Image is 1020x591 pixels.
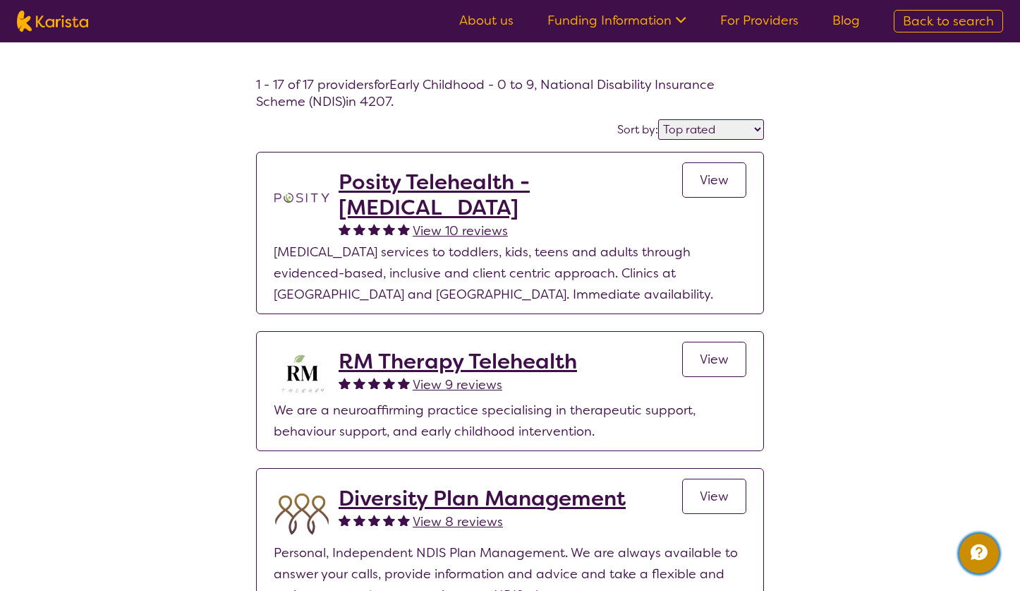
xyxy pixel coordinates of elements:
span: View [700,488,729,505]
a: View [682,162,746,198]
img: fullstar [368,514,380,526]
img: fullstar [398,377,410,389]
img: b3hjthhf71fnbidirs13.png [274,349,330,400]
a: About us [459,12,514,29]
a: View 10 reviews [413,220,508,241]
a: Funding Information [547,12,686,29]
span: Back to search [903,13,994,30]
a: Diversity Plan Management [339,486,626,511]
img: duqvjtfkvnzb31ymex15.png [274,486,330,542]
a: RM Therapy Telehealth [339,349,577,374]
a: View 9 reviews [413,374,502,395]
img: fullstar [383,377,395,389]
span: View [700,172,729,189]
img: fullstar [383,223,395,235]
span: View 8 reviews [413,513,503,530]
p: [MEDICAL_DATA] services to toddlers, kids, teens and adults through evidenced-based, inclusive an... [274,241,746,305]
button: Channel Menu [959,534,999,573]
label: Sort by: [617,122,658,137]
img: fullstar [383,514,395,526]
img: fullstar [353,377,365,389]
img: t1bslo80pcylnzwjhndq.png [274,169,330,226]
h4: 1 - 17 of 17 providers for Early Childhood - 0 to 9 , National Disability Insurance Scheme (NDIS)... [256,76,764,110]
a: For Providers [720,12,799,29]
a: Blog [832,12,860,29]
img: fullstar [398,514,410,526]
img: fullstar [353,514,365,526]
img: fullstar [339,223,351,235]
a: View [682,479,746,514]
img: Karista logo [17,11,88,32]
img: fullstar [398,223,410,235]
img: fullstar [339,377,351,389]
img: fullstar [368,223,380,235]
img: fullstar [353,223,365,235]
img: fullstar [339,514,351,526]
span: View 9 reviews [413,376,502,393]
a: View 8 reviews [413,511,503,532]
p: We are a neuroaffirming practice specialising in therapeutic support, behaviour support, and earl... [274,400,746,442]
a: Back to search [894,10,1003,32]
span: View [700,351,729,368]
a: View [682,342,746,377]
span: View 10 reviews [413,222,508,239]
img: fullstar [368,377,380,389]
a: Posity Telehealth - [MEDICAL_DATA] [339,169,682,220]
